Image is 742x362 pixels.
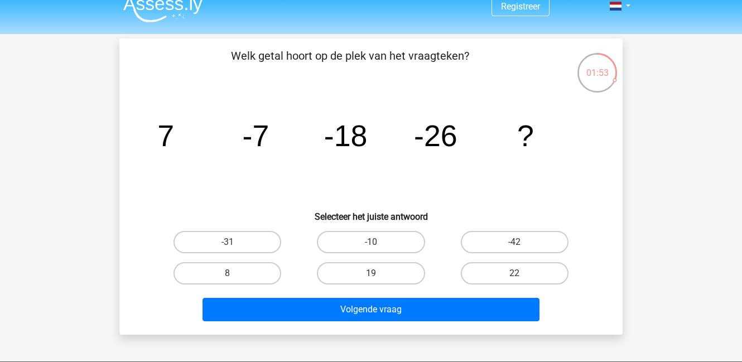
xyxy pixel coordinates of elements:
tspan: -18 [324,119,368,152]
button: Volgende vraag [203,298,540,321]
tspan: -7 [243,119,269,152]
label: 22 [461,262,568,284]
label: 8 [174,262,281,284]
a: Registreer [501,1,540,12]
div: 01:53 [576,52,618,80]
tspan: ? [517,119,534,152]
tspan: -26 [414,119,457,152]
p: Welk getal hoort op de plek van het vraagteken? [137,47,563,81]
h6: Selecteer het juiste antwoord [137,202,605,222]
label: -10 [317,231,425,253]
label: 19 [317,262,425,284]
label: -31 [174,231,281,253]
label: -42 [461,231,568,253]
tspan: 7 [157,119,174,152]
